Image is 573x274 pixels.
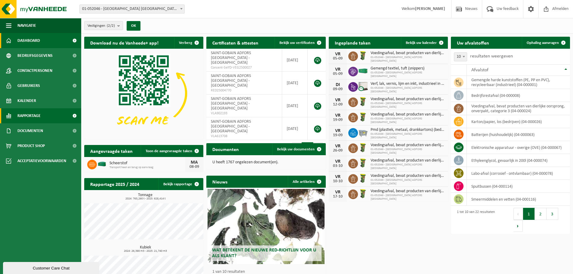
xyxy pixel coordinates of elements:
span: Voedingsafval, bevat producten van dierlijke oorsprong, onverpakt, categorie 3 [371,97,445,102]
a: Bekijk uw certificaten [275,37,325,49]
span: Vestigingen [88,21,115,30]
span: SAINT-GOBAIN ADFORS [GEOGRAPHIC_DATA] - [GEOGRAPHIC_DATA] [211,97,251,111]
span: Scheerstof [109,161,185,166]
div: VR [332,98,344,103]
button: 2 [535,208,547,220]
div: VR [332,174,344,179]
span: 01-052046 - [GEOGRAPHIC_DATA] ADFORS [GEOGRAPHIC_DATA] [371,56,445,63]
h3: Tonnage [87,193,203,200]
a: Bekijk uw kalender [401,37,447,49]
img: WB-2500-GAL-GY-01 [358,127,368,137]
td: batterijen (huishoudelijk) (04-000063) [467,128,570,141]
span: Rapportage [17,108,41,123]
h2: Uw afvalstoffen [451,37,495,48]
td: spuitbussen (04-000114) [467,180,570,193]
div: 08-09 [188,165,200,169]
td: elektronische apparatuur - overige (OVE) (04-000067) [467,141,570,154]
span: Voedingsafval, bevat producten van dierlijke oorsprong, onverpakt, categorie 3 [371,174,445,178]
div: 12-09 [332,103,344,107]
span: 01-052046 - [GEOGRAPHIC_DATA] ADFORS [GEOGRAPHIC_DATA] [371,132,445,140]
span: SAINT-GOBAIN ADFORS [GEOGRAPHIC_DATA] - [GEOGRAPHIC_DATA] [211,74,251,88]
span: Gemengd textiel, tuft (snippers) [371,66,445,71]
h2: Download nu de Vanheede+ app! [84,37,165,48]
span: 01-052046 - [GEOGRAPHIC_DATA] ADFORS [GEOGRAPHIC_DATA] [371,102,445,109]
span: VLA613708 [211,134,277,139]
span: Voedingsafval, bevat producten van dierlijke oorsprong, onverpakt, categorie 3 [371,51,445,56]
span: Voedingsafval, bevat producten van dierlijke oorsprong, onverpakt, categorie 3 [371,189,445,194]
span: 01-052046 - [GEOGRAPHIC_DATA] ADFORS [GEOGRAPHIC_DATA] [371,117,445,124]
td: smeermiddelen en vetten (04-000116) [467,193,570,206]
div: 19-09 [332,133,344,137]
span: Product Shop [17,138,45,153]
span: Pmd (plastiek, metaal, drankkartons) (bedrijven) [371,128,445,132]
img: Download de VHEPlus App [84,49,203,138]
span: 01-052046 - [GEOGRAPHIC_DATA] ADFORS [GEOGRAPHIC_DATA] [371,178,445,186]
span: Transport heen en terug op aanvraag [109,166,185,169]
div: VR [332,52,344,57]
span: Afvalstof [471,68,488,72]
div: VR [332,190,344,195]
button: OK [127,21,140,31]
img: PB-IC-CU [358,81,368,91]
span: 01-052046 - SAINT-GOBAIN ADFORS BELGIUM - BUGGENHOUT [80,5,184,13]
div: VR [332,67,344,72]
a: Alle artikelen [288,176,325,188]
td: voedingsafval, bevat producten van dierlijke oorsprong, onverpakt, categorie 3 (04-000024) [467,102,570,115]
h2: Nieuws [206,176,233,187]
div: VR [332,159,344,164]
h2: Ingeplande taken [329,37,377,48]
div: 1 tot 10 van 22 resultaten [454,207,495,232]
span: Toon de aangevraagde taken [146,149,192,153]
button: 1 [523,208,535,220]
h2: Rapportage 2025 / 2024 [84,178,145,190]
span: Consent-SelfD-VEG2500027 [211,65,277,70]
span: Ophaling aanvragen [527,41,559,45]
span: VLA902193 [211,111,277,116]
span: Voedingsafval, bevat producten van dierlijke oorsprong, onverpakt, categorie 3 [371,143,445,148]
span: Kalender [17,93,36,108]
span: Gebruikers [17,78,40,93]
span: 2024: 26,380 m3 - 2025: 21,740 m3 [87,250,203,253]
td: ethyleenglycol, gevaarlijk in 200l (04-000074) [467,154,570,167]
span: Contactpersonen [17,63,52,78]
img: WB-0060-HPE-GN-50 [358,97,368,107]
span: 01-052046 - [GEOGRAPHIC_DATA] ADFORS [GEOGRAPHIC_DATA] [371,163,445,170]
span: Voedingsafval, bevat producten van dierlijke oorsprong, onverpakt, categorie 3 [371,158,445,163]
td: [DATE] [282,72,308,94]
span: Verberg [179,41,192,45]
img: WB-0060-HPE-GN-50 [358,143,368,153]
div: 05-09 [332,57,344,61]
count: (2/2) [107,24,115,28]
h2: Aangevraagde taken [84,145,139,157]
button: Next [513,220,523,232]
td: [DATE] [282,117,308,140]
img: WB-0060-HPE-GN-50 [358,189,368,199]
div: VR [332,144,344,149]
span: Dashboard [17,33,40,48]
a: Wat betekent de nieuwe RED-richtlijn voor u als klant? [208,189,324,264]
span: SAINT-GOBAIN ADFORS [GEOGRAPHIC_DATA] - [GEOGRAPHIC_DATA] [211,119,251,134]
span: Wat betekent de nieuwe RED-richtlijn voor u als klant? [212,248,316,258]
div: 10-10 [332,179,344,183]
img: WB-0060-HPE-GN-50 [358,173,368,183]
div: MA [188,160,200,165]
label: resultaten weergeven [470,54,513,59]
div: 03-10 [332,164,344,168]
img: WB-0060-HPE-GN-50 [358,51,368,61]
p: U heeft 1767 ongelezen document(en). [212,160,319,165]
span: 01-052046 - [GEOGRAPHIC_DATA] ADFORS [GEOGRAPHIC_DATA] [371,71,445,78]
div: 19-09 [332,118,344,122]
button: Verberg [174,37,203,49]
span: 01-052046 - [GEOGRAPHIC_DATA] ADFORS [GEOGRAPHIC_DATA] [371,148,445,155]
button: 3 [547,208,558,220]
td: labo-afval (corrosief - ontvlambaar) (04-000078) [467,167,570,180]
h2: Documenten [206,143,245,155]
div: VR [332,128,344,133]
img: HK-XC-40-GN-00 [358,68,368,74]
span: Verf, lak, vernis, lijm en inkt, industrieel in ibc [371,82,445,86]
a: Toon de aangevraagde taken [141,145,203,157]
span: Documenten [17,123,43,138]
td: [DATE] [282,94,308,117]
span: Bekijk uw documenten [277,147,315,151]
